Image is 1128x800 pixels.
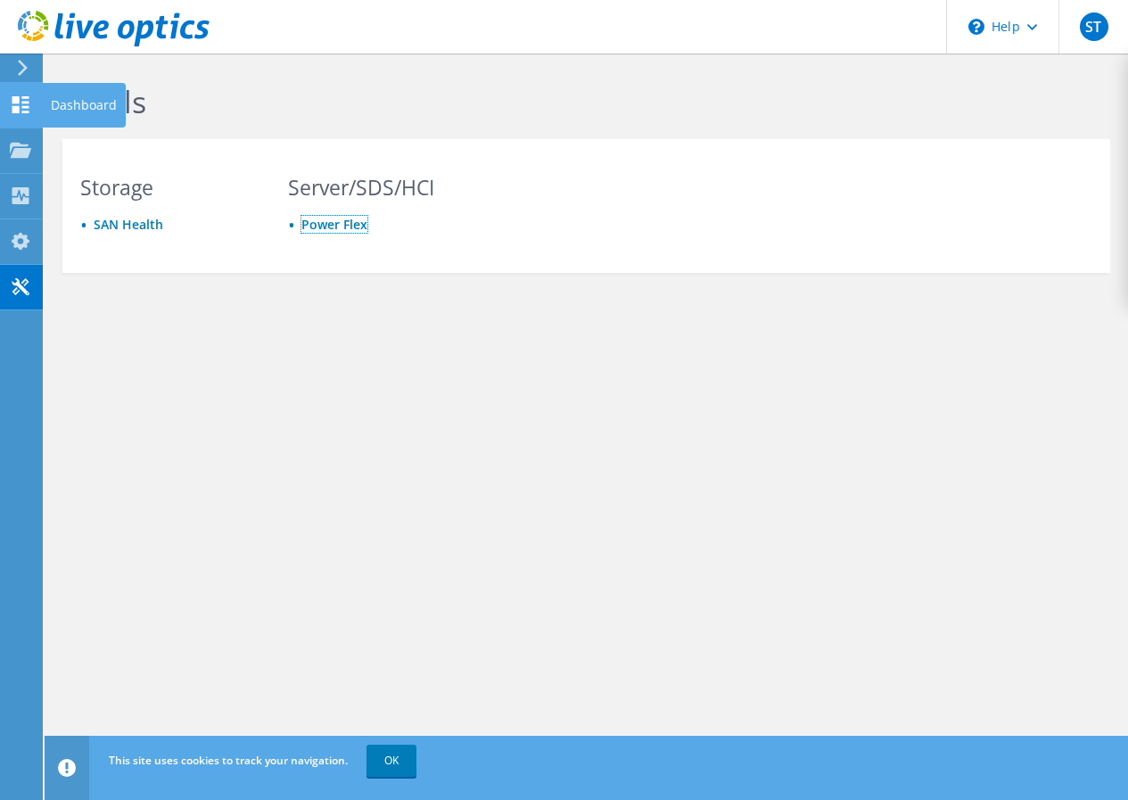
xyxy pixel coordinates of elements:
h3: Storage [80,177,254,197]
span: ST [1080,12,1108,41]
h3: Server/SDS/HCI [288,177,462,197]
a: Power Flex [301,216,367,233]
a: OK [366,745,416,777]
span: This site uses cookies to track your navigation. [109,753,348,768]
div: Dashboard [42,83,126,128]
a: SAN Health [94,216,163,233]
h1: Tools [71,83,1092,120]
svg: \n [968,19,984,35]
